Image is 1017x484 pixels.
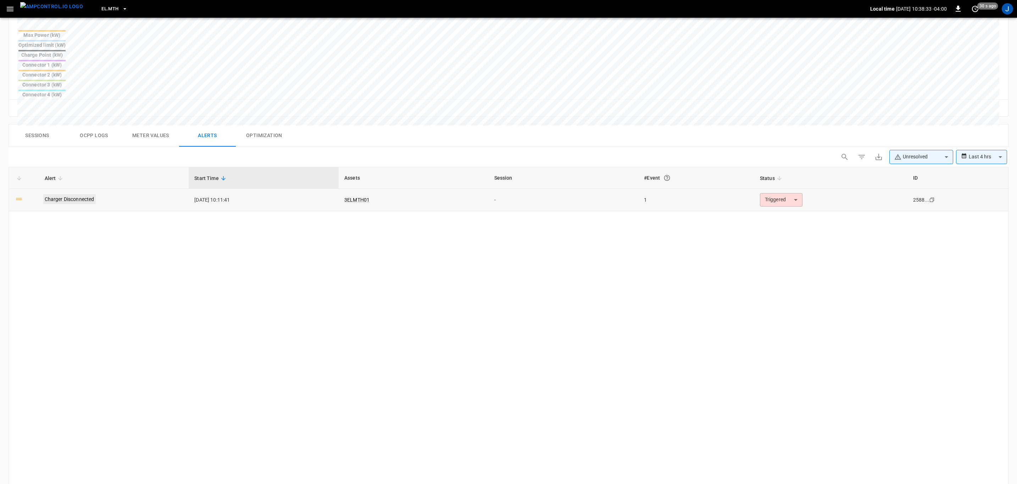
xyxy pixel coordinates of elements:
[101,5,118,13] span: EL.MTH
[760,193,802,207] div: Triggered
[489,167,639,189] th: Session
[179,124,236,147] button: Alerts
[194,174,228,182] span: Start Time
[894,153,942,161] div: Unresolved
[1002,3,1013,15] div: profile-icon
[896,5,947,12] p: [DATE] 10:38:33 -04:00
[969,3,981,15] button: set refresh interval
[339,167,489,189] th: Assets
[870,5,895,12] p: Local time
[969,150,1007,164] div: Last 4 hrs
[644,171,749,184] div: #Event
[45,174,65,182] span: Alert
[66,124,122,147] button: Ocpp logs
[99,2,130,16] button: EL.MTH
[9,124,66,147] button: Sessions
[661,171,673,184] button: An event is a single occurrence of an issue. An alert groups related events for the same asset, m...
[236,124,293,147] button: Optimization
[122,124,179,147] button: Meter Values
[760,174,784,182] span: Status
[907,167,1008,189] th: ID
[20,2,83,11] img: ampcontrol.io logo
[977,2,998,10] span: 30 s ago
